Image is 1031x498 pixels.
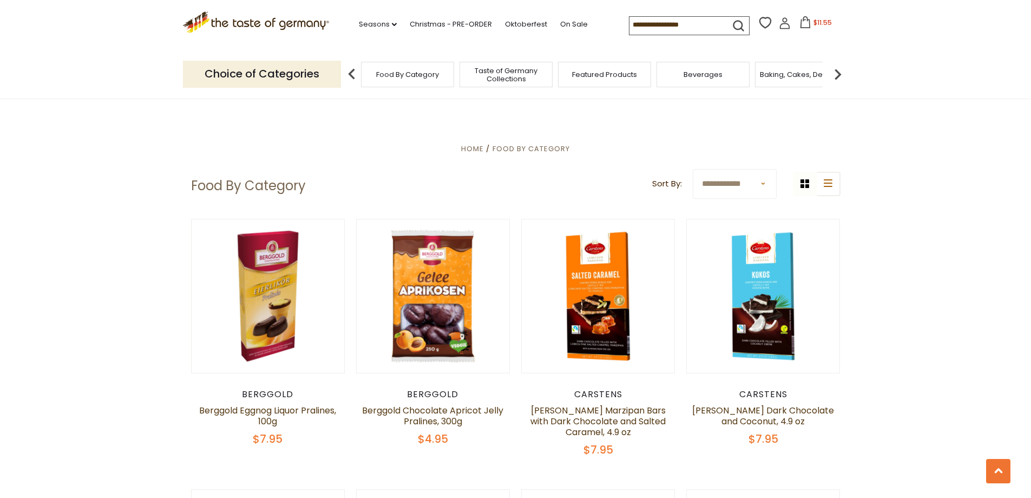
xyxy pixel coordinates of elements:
[760,70,844,79] a: Baking, Cakes, Desserts
[461,144,484,154] a: Home
[253,431,283,447] span: $7.95
[813,18,832,27] span: $11.55
[505,18,547,30] a: Oktoberfest
[183,61,341,87] p: Choice of Categories
[463,67,549,83] a: Taste of Germany Collections
[793,16,839,33] button: $11.55
[192,219,345,373] img: Berggold Eggnog Liquor Pralines, 100g
[376,70,439,79] a: Food By Category
[359,18,397,30] a: Seasons
[692,404,834,428] a: [PERSON_NAME] Dark Chocolate and Coconut, 4.9 oz
[522,219,675,373] img: Carstens Luebecker Marzipan Bars with Dark Chocolate and Salted Caramel, 4.9 oz
[362,404,503,428] a: Berggold Chocolate Apricot Jelly Pralines, 300g
[418,431,448,447] span: $4.95
[748,431,778,447] span: $7.95
[357,219,510,373] img: Berggold Chocolate Apricot Jelly Pralines, 300g
[410,18,492,30] a: Christmas - PRE-ORDER
[686,389,840,400] div: Carstens
[191,389,345,400] div: Berggold
[652,177,682,191] label: Sort By:
[827,63,849,85] img: next arrow
[492,144,570,154] a: Food By Category
[572,70,637,79] a: Featured Products
[356,389,510,400] div: Berggold
[199,404,336,428] a: Berggold Eggnog Liquor Pralines, 100g
[560,18,588,30] a: On Sale
[191,178,306,194] h1: Food By Category
[583,442,613,457] span: $7.95
[521,389,675,400] div: Carstens
[530,404,666,438] a: [PERSON_NAME] Marzipan Bars with Dark Chocolate and Salted Caramel, 4.9 oz
[341,63,363,85] img: previous arrow
[684,70,723,79] a: Beverages
[687,219,840,373] img: Carstens Luebecker Dark Chocolate and Coconut, 4.9 oz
